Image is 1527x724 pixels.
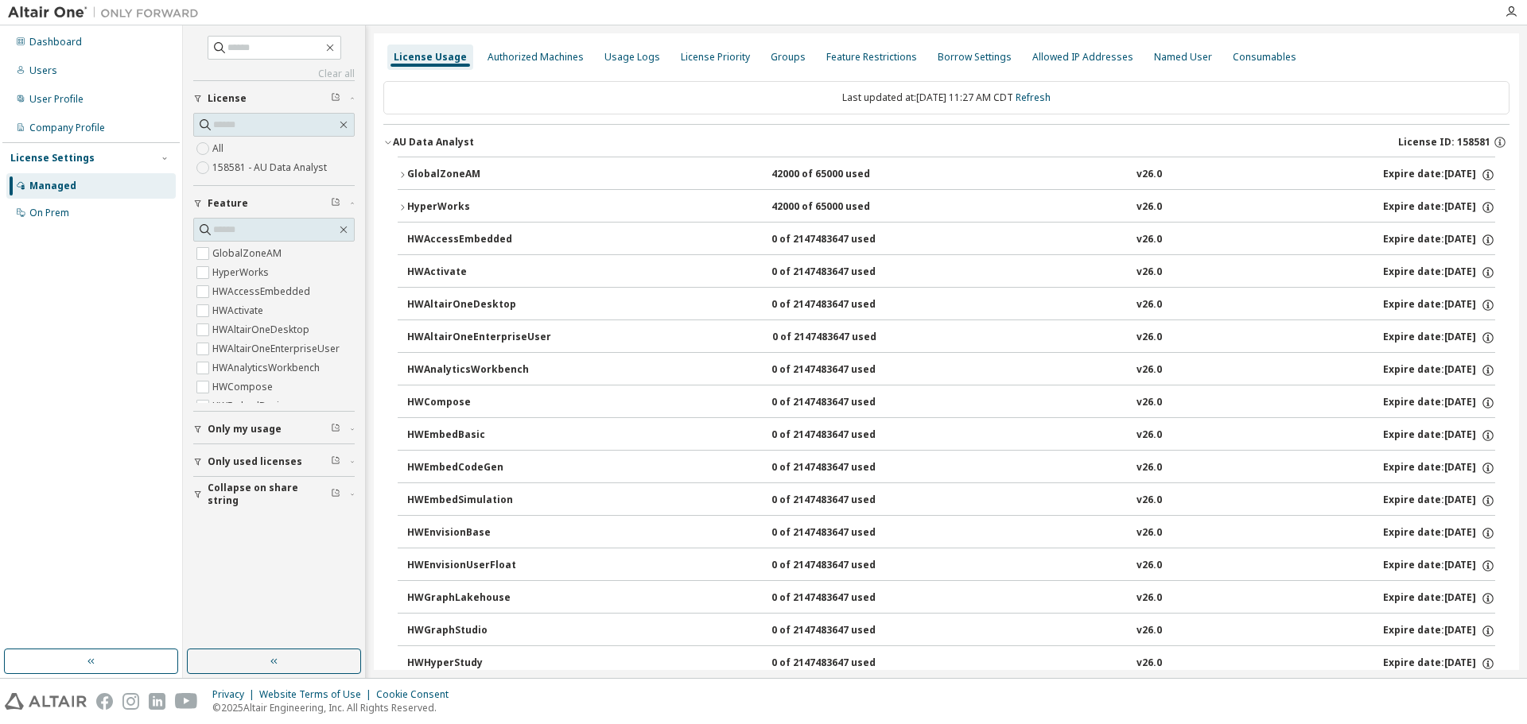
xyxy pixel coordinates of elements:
div: AU Data Analyst [393,136,474,149]
span: Clear filter [331,92,340,105]
div: Expire date: [DATE] [1383,624,1495,638]
div: v26.0 [1137,233,1162,247]
div: 0 of 2147483647 used [771,591,915,606]
button: AU Data AnalystLicense ID: 158581 [383,125,1510,160]
button: Only my usage [193,412,355,447]
button: HWEmbedCodeGen0 of 2147483647 usedv26.0Expire date:[DATE] [407,451,1495,486]
div: v26.0 [1137,200,1162,215]
div: Expire date: [DATE] [1383,559,1495,573]
div: Users [29,64,57,77]
div: Consumables [1233,51,1296,64]
div: Managed [29,180,76,192]
label: GlobalZoneAM [212,244,285,263]
img: Altair One [8,5,207,21]
div: v26.0 [1137,494,1162,508]
span: Only used licenses [208,455,302,468]
div: 0 of 2147483647 used [771,265,915,280]
div: v26.0 [1137,363,1162,377]
div: Expire date: [DATE] [1383,265,1495,280]
div: Authorized Machines [488,51,584,64]
div: Expire date: [DATE] [1383,461,1495,475]
div: HWHyperStudy [407,656,550,671]
div: v26.0 [1137,168,1162,182]
div: v26.0 [1137,591,1162,606]
div: HWEmbedBasic [407,428,550,443]
div: On Prem [29,207,69,219]
div: Feature Restrictions [826,51,917,64]
button: HWGraphStudio0 of 2147483647 usedv26.0Expire date:[DATE] [407,614,1495,649]
img: linkedin.svg [149,693,165,710]
span: Feature [208,197,248,210]
div: v26.0 [1137,428,1162,443]
span: Collapse on share string [208,482,331,507]
button: Feature [193,186,355,221]
div: v26.0 [1137,265,1162,280]
button: HWAltairOneEnterpriseUser0 of 2147483647 usedv26.0Expire date:[DATE] [407,320,1495,355]
div: Expire date: [DATE] [1383,494,1495,508]
label: HWAltairOneDesktop [212,320,313,339]
div: 0 of 2147483647 used [771,363,915,377]
div: v26.0 [1137,331,1162,345]
button: HWHyperStudy0 of 2147483647 usedv26.0Expire date:[DATE] [407,646,1495,681]
label: 158581 - AU Data Analyst [212,158,330,177]
div: 0 of 2147483647 used [771,461,915,475]
div: Expire date: [DATE] [1383,233,1495,247]
div: 0 of 2147483647 used [772,331,915,345]
div: 42000 of 65000 used [771,200,915,215]
div: Last updated at: [DATE] 11:27 AM CDT [383,81,1510,114]
div: HWActivate [407,265,550,280]
div: 0 of 2147483647 used [771,656,915,671]
div: v26.0 [1137,298,1162,312]
button: Collapse on share string [193,477,355,512]
div: Expire date: [DATE] [1383,428,1495,443]
div: User Profile [29,93,84,106]
div: v26.0 [1137,656,1162,671]
img: instagram.svg [122,693,139,710]
div: 0 of 2147483647 used [771,396,915,410]
div: HWCompose [407,396,550,410]
div: 0 of 2147483647 used [771,233,915,247]
button: HWActivate0 of 2147483647 usedv26.0Expire date:[DATE] [407,255,1495,290]
div: v26.0 [1137,624,1162,638]
button: GlobalZoneAM42000 of 65000 usedv26.0Expire date:[DATE] [398,157,1495,192]
div: 42000 of 65000 used [771,168,915,182]
label: HWCompose [212,377,276,397]
img: youtube.svg [175,693,198,710]
button: HWGraphLakehouse0 of 2147483647 usedv26.0Expire date:[DATE] [407,581,1495,616]
div: v26.0 [1137,559,1162,573]
div: HyperWorks [407,200,550,215]
div: Allowed IP Addresses [1032,51,1133,64]
button: HyperWorks42000 of 65000 usedv26.0Expire date:[DATE] [398,190,1495,225]
img: facebook.svg [96,693,113,710]
div: Expire date: [DATE] [1383,168,1495,182]
label: All [212,139,227,158]
button: HWAnalyticsWorkbench0 of 2147483647 usedv26.0Expire date:[DATE] [407,353,1495,388]
div: License Usage [394,51,467,64]
div: 0 of 2147483647 used [771,428,915,443]
div: Company Profile [29,122,105,134]
div: Expire date: [DATE] [1383,396,1495,410]
div: License Settings [10,152,95,165]
div: Expire date: [DATE] [1383,331,1495,345]
div: 0 of 2147483647 used [771,494,915,508]
span: Clear filter [331,455,340,468]
div: HWAnalyticsWorkbench [407,363,550,377]
button: Only used licenses [193,444,355,479]
div: Borrow Settings [938,51,1012,64]
span: License ID: 158581 [1398,136,1490,149]
div: HWGraphStudio [407,624,550,638]
div: HWEnvisionBase [407,526,550,540]
div: HWGraphLakehouse [407,591,550,606]
p: © 2025 Altair Engineering, Inc. All Rights Reserved. [212,701,458,714]
div: Privacy [212,688,259,701]
img: altair_logo.svg [5,693,87,710]
button: HWEmbedSimulation0 of 2147483647 usedv26.0Expire date:[DATE] [407,483,1495,518]
button: HWAccessEmbedded0 of 2147483647 usedv26.0Expire date:[DATE] [407,223,1495,257]
span: Clear filter [331,197,340,210]
span: License [208,92,247,105]
div: 0 of 2147483647 used [771,624,915,638]
div: 0 of 2147483647 used [771,559,915,573]
div: Named User [1154,51,1212,64]
button: License [193,81,355,116]
div: Expire date: [DATE] [1383,363,1495,377]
